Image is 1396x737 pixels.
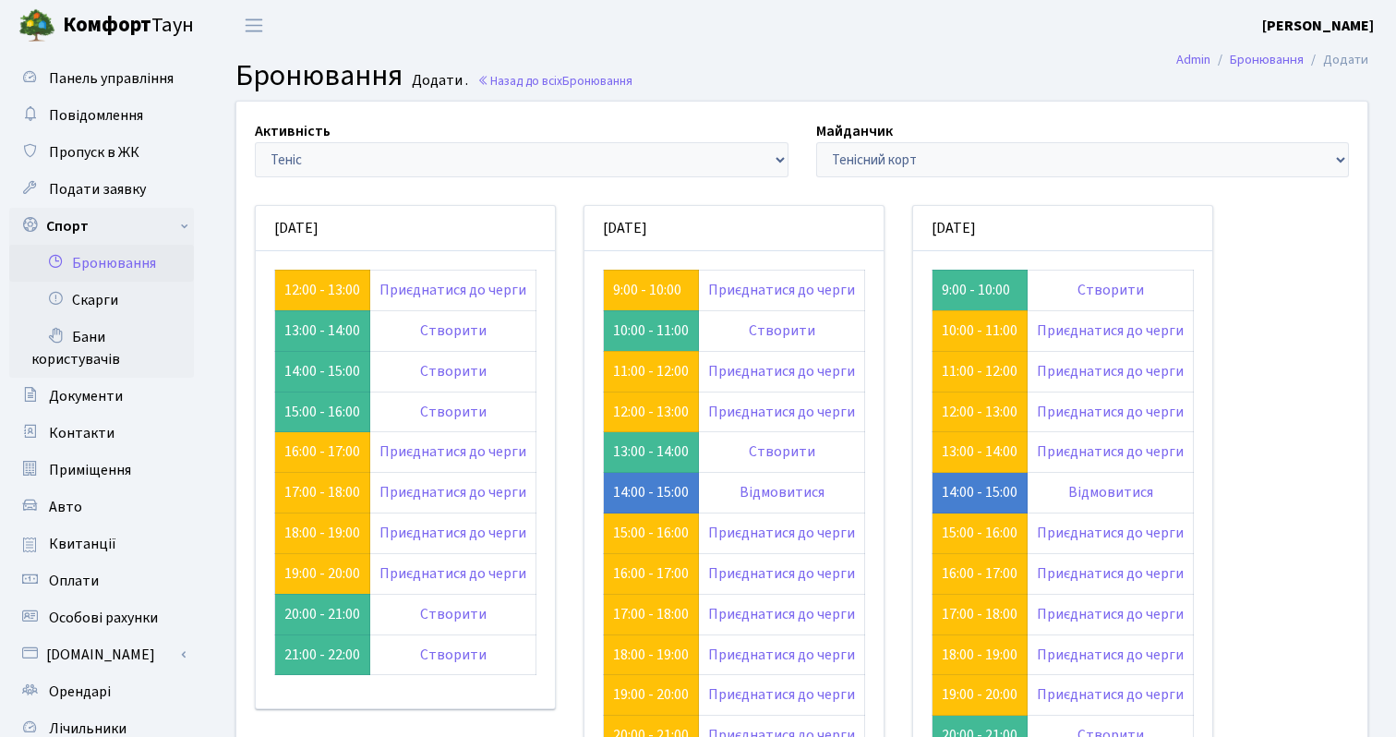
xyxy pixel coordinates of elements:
span: Приміщення [49,460,131,480]
span: Таун [63,10,194,42]
span: Бронювання [235,54,403,97]
a: 14:00 - 15:00 [613,482,689,502]
td: 15:00 - 16:00 [275,392,370,432]
a: 14:00 - 15:00 [942,482,1017,502]
a: Приєднатися до черги [1037,441,1184,462]
a: Створити [420,604,487,624]
td: 10:00 - 11:00 [604,310,699,351]
a: Оплати [9,562,194,599]
a: Приєднатися до черги [1037,361,1184,381]
span: Орендарі [49,682,111,702]
a: Подати заявку [9,171,194,208]
a: 19:00 - 20:00 [284,563,360,584]
span: Квитанції [49,534,116,554]
a: Приєднатися до черги [1037,563,1184,584]
a: Приєднатися до черги [708,523,855,543]
a: Приєднатися до черги [708,280,855,300]
a: Орендарі [9,673,194,710]
small: Додати . [408,72,468,90]
span: Подати заявку [49,179,146,199]
a: Панель управління [9,60,194,97]
a: Приєднатися до черги [708,604,855,624]
a: Відмовитися [740,482,824,502]
a: Admin [1176,50,1210,69]
label: Активність [255,120,331,142]
div: [DATE] [256,206,555,251]
a: Пропуск в ЖК [9,134,194,171]
a: Створити [420,402,487,422]
a: 11:00 - 12:00 [613,361,689,381]
span: Панель управління [49,68,174,89]
b: Комфорт [63,10,151,40]
a: Бронювання [9,245,194,282]
a: [DOMAIN_NAME] [9,636,194,673]
a: 9:00 - 10:00 [613,280,681,300]
span: Оплати [49,571,99,591]
a: Приєднатися до черги [1037,320,1184,341]
a: Приєднатися до черги [379,441,526,462]
a: Створити [420,361,487,381]
a: Приєднатися до черги [708,645,855,665]
a: 17:00 - 18:00 [613,604,689,624]
b: [PERSON_NAME] [1262,16,1374,36]
td: 21:00 - 22:00 [275,634,370,675]
a: 18:00 - 19:00 [613,645,689,665]
span: Авто [49,497,82,517]
a: Відмовитися [1068,482,1153,502]
label: Майданчик [816,120,893,142]
a: Скарги [9,282,194,319]
a: Бани користувачів [9,319,194,378]
a: 17:00 - 18:00 [942,604,1017,624]
a: Контакти [9,415,194,452]
a: Особові рахунки [9,599,194,636]
td: 14:00 - 15:00 [275,351,370,392]
a: 16:00 - 17:00 [942,563,1017,584]
a: 18:00 - 19:00 [942,645,1017,665]
a: Створити [749,320,815,341]
a: Повідомлення [9,97,194,134]
a: 15:00 - 16:00 [613,523,689,543]
a: [PERSON_NAME] [1262,15,1374,37]
a: Приєднатися до черги [1037,684,1184,705]
a: Приєднатися до черги [1037,645,1184,665]
span: Документи [49,386,123,406]
a: Приєднатися до черги [379,482,526,502]
a: 12:00 - 13:00 [284,280,360,300]
td: 20:00 - 21:00 [275,594,370,634]
a: Документи [9,378,194,415]
a: 19:00 - 20:00 [942,684,1017,705]
a: 17:00 - 18:00 [284,482,360,502]
a: Бронювання [1230,50,1304,69]
a: Приєднатися до черги [708,361,855,381]
a: Приєднатися до черги [1037,523,1184,543]
span: Особові рахунки [49,608,158,628]
a: Приєднатися до черги [708,684,855,705]
a: Приєднатися до черги [379,280,526,300]
td: 13:00 - 14:00 [604,432,699,473]
a: Квитанції [9,526,194,562]
a: 10:00 - 11:00 [942,320,1017,341]
a: Створити [420,645,487,665]
span: Повідомлення [49,105,143,126]
img: logo.png [18,7,55,44]
a: Створити [1077,280,1144,300]
a: Спорт [9,208,194,245]
td: 13:00 - 14:00 [275,310,370,351]
a: 18:00 - 19:00 [284,523,360,543]
span: Бронювання [562,72,632,90]
a: Приєднатися до черги [1037,402,1184,422]
a: 11:00 - 12:00 [942,361,1017,381]
span: Пропуск в ЖК [49,142,139,163]
div: [DATE] [913,206,1212,251]
a: Приєднатися до черги [379,563,526,584]
a: Створити [420,320,487,341]
li: Додати [1304,50,1368,70]
td: 9:00 - 10:00 [933,270,1028,310]
a: 16:00 - 17:00 [284,441,360,462]
a: Приєднатися до черги [1037,604,1184,624]
button: Переключити навігацію [231,10,277,41]
div: [DATE] [584,206,884,251]
a: Створити [749,441,815,462]
a: 13:00 - 14:00 [942,441,1017,462]
a: 19:00 - 20:00 [613,684,689,705]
